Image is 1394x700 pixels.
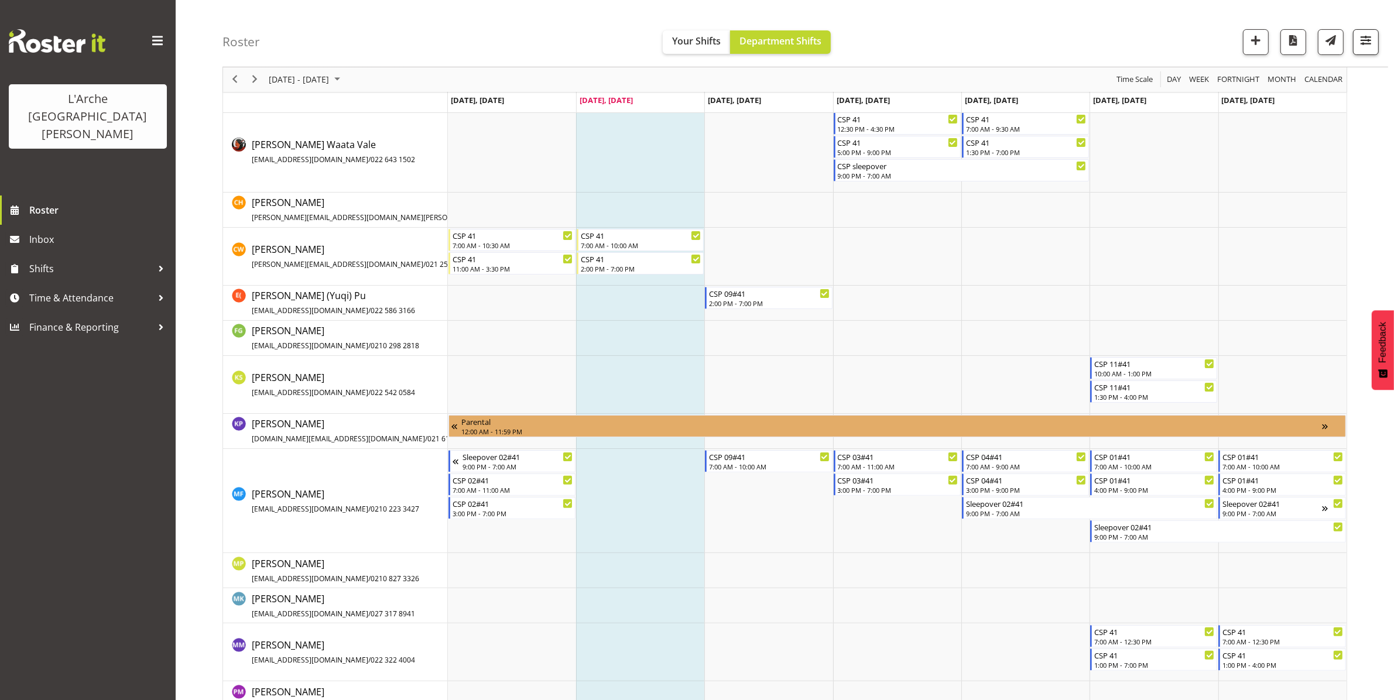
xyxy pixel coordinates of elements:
[451,95,504,105] span: [DATE], [DATE]
[1353,29,1379,55] button: Filter Shifts
[1094,451,1214,462] div: CSP 01#41
[252,557,419,585] a: [PERSON_NAME][EMAIL_ADDRESS][DOMAIN_NAME]/0210 827 3326
[962,112,1089,135] div: Cherri Waata Vale"s event - CSP 41 Begin From Friday, August 22, 2025 at 7:00:00 AM GMT+12:00 End...
[252,306,368,315] span: [EMAIL_ADDRESS][DOMAIN_NAME]
[1222,649,1342,661] div: CSP 41
[1094,626,1214,637] div: CSP 41
[1090,450,1217,472] div: Melissa Fry"s event - CSP 01#41 Begin From Saturday, August 23, 2025 at 7:00:00 AM GMT+12:00 Ends...
[223,286,448,321] td: Estelle (Yuqi) Pu resource
[252,638,415,666] a: [PERSON_NAME][EMAIL_ADDRESS][DOMAIN_NAME]/022 322 4004
[461,416,1323,427] div: Parental
[709,462,829,471] div: 7:00 AM - 10:00 AM
[966,462,1086,471] div: 7:00 AM - 9:00 AM
[838,113,958,125] div: CSP 41
[453,497,573,509] div: CSP 02#41
[834,136,961,158] div: Cherri Waata Vale"s event - CSP 41 Begin From Thursday, August 21, 2025 at 5:00:00 PM GMT+12:00 E...
[368,574,371,584] span: /
[267,73,345,87] button: August 2025
[371,504,419,514] span: 0210 223 3427
[577,252,704,274] div: Cindy Walters"s event - CSP 41 Begin From Tuesday, August 19, 2025 at 2:00:00 PM GMT+12:00 Ends A...
[29,231,170,248] span: Inbox
[1280,29,1306,55] button: Download a PDF of the roster according to the set date range.
[448,252,576,274] div: Cindy Walters"s event - CSP 41 Begin From Monday, August 18, 2025 at 11:00:00 AM GMT+12:00 Ends A...
[838,474,958,486] div: CSP 03#41
[252,138,415,166] a: [PERSON_NAME] Waata Vale[EMAIL_ADDRESS][DOMAIN_NAME]/022 643 1502
[252,574,368,584] span: [EMAIL_ADDRESS][DOMAIN_NAME]
[453,241,573,250] div: 7:00 AM - 10:30 AM
[223,228,448,286] td: Cindy Walters resource
[1094,660,1214,670] div: 1:00 PM - 7:00 PM
[1215,73,1262,87] button: Fortnight
[581,264,701,273] div: 2:00 PM - 7:00 PM
[245,67,265,92] div: next period
[252,196,525,223] span: [PERSON_NAME]
[1094,637,1214,646] div: 7:00 AM - 12:30 PM
[1115,73,1155,87] button: Time Scale
[453,485,573,495] div: 7:00 AM - 11:00 AM
[739,35,821,47] span: Department Shifts
[1090,380,1217,403] div: Kalpana Sapkota"s event - CSP 11#41 Begin From Saturday, August 23, 2025 at 1:30:00 PM GMT+12:00 ...
[1090,648,1217,671] div: Michelle Muir"s event - CSP 41 Begin From Saturday, August 23, 2025 at 1:00:00 PM GMT+12:00 Ends ...
[247,73,263,87] button: Next
[371,306,415,315] span: 022 586 3166
[252,289,415,316] span: [PERSON_NAME] (Yuqi) Pu
[672,35,721,47] span: Your Shifts
[252,557,419,584] span: [PERSON_NAME]
[448,473,576,496] div: Melissa Fry"s event - CSP 02#41 Begin From Monday, August 18, 2025 at 7:00:00 AM GMT+12:00 Ends A...
[448,450,576,472] div: Melissa Fry"s event - Sleepover 02#41 Begin From Sunday, August 17, 2025 at 9:00:00 PM GMT+12:00 ...
[368,609,371,619] span: /
[252,592,415,620] a: [PERSON_NAME][EMAIL_ADDRESS][DOMAIN_NAME]/027 317 8941
[222,35,260,49] h4: Roster
[223,449,448,554] td: Melissa Fry resource
[265,67,347,92] div: August 18 - 24, 2025
[1266,73,1299,87] button: Timeline Month
[962,497,1218,519] div: Melissa Fry"s event - Sleepover 02#41 Begin From Friday, August 22, 2025 at 9:00:00 PM GMT+12:00 ...
[838,160,1087,171] div: CSP sleepover
[1218,497,1345,519] div: Melissa Fry"s event - Sleepover 02#41 Begin From Sunday, August 24, 2025 at 9:00:00 PM GMT+12:00 ...
[962,450,1089,472] div: Melissa Fry"s event - CSP 04#41 Begin From Friday, August 22, 2025 at 7:00:00 AM GMT+12:00 Ends A...
[1090,473,1217,496] div: Melissa Fry"s event - CSP 01#41 Begin From Saturday, August 23, 2025 at 4:00:00 PM GMT+12:00 Ends...
[463,462,573,471] div: 9:00 PM - 7:00 AM
[371,609,415,619] span: 027 317 8941
[252,370,415,399] a: [PERSON_NAME][EMAIL_ADDRESS][DOMAIN_NAME]/022 542 0584
[223,623,448,681] td: Michelle Muir resource
[966,147,1086,157] div: 1:30 PM - 7:00 PM
[1187,73,1211,87] button: Timeline Week
[1266,73,1297,87] span: Month
[1094,381,1214,393] div: CSP 11#41
[580,95,633,105] span: [DATE], [DATE]
[577,229,704,251] div: Cindy Walters"s event - CSP 41 Begin From Tuesday, August 19, 2025 at 7:00:00 AM GMT+12:00 Ends A...
[227,73,243,87] button: Previous
[252,504,368,514] span: [EMAIL_ADDRESS][DOMAIN_NAME]
[423,259,426,269] span: /
[29,260,152,277] span: Shifts
[1222,462,1342,471] div: 7:00 AM - 10:00 AM
[453,509,573,518] div: 3:00 PM - 7:00 PM
[368,306,371,315] span: /
[1165,73,1183,87] button: Timeline Day
[834,450,961,472] div: Melissa Fry"s event - CSP 03#41 Begin From Thursday, August 21, 2025 at 7:00:00 AM GMT+12:00 Ends...
[252,387,368,397] span: [EMAIL_ADDRESS][DOMAIN_NAME]
[252,371,415,398] span: [PERSON_NAME]
[426,259,470,269] span: 021 251 8963
[371,655,415,665] span: 022 322 4004
[223,111,448,193] td: Cherri Waata Vale resource
[663,30,730,54] button: Your Shifts
[1222,660,1342,670] div: 1:00 PM - 4:00 PM
[371,341,419,351] span: 0210 298 2818
[371,155,415,164] span: 022 643 1502
[1372,310,1394,390] button: Feedback - Show survey
[223,414,448,449] td: Krishnaben Patel resource
[966,509,1215,518] div: 9:00 PM - 7:00 AM
[252,609,368,619] span: [EMAIL_ADDRESS][DOMAIN_NAME]
[1115,73,1154,87] span: Time Scale
[965,95,1018,105] span: [DATE], [DATE]
[1243,29,1269,55] button: Add a new shift
[705,450,832,472] div: Melissa Fry"s event - CSP 09#41 Begin From Wednesday, August 20, 2025 at 7:00:00 AM GMT+12:00 End...
[252,655,368,665] span: [EMAIL_ADDRESS][DOMAIN_NAME]
[371,574,419,584] span: 0210 827 3326
[1218,450,1345,472] div: Melissa Fry"s event - CSP 01#41 Begin From Sunday, August 24, 2025 at 7:00:00 AM GMT+12:00 Ends A...
[223,588,448,623] td: Michelle Kohnen resource
[252,324,419,352] a: [PERSON_NAME][EMAIL_ADDRESS][DOMAIN_NAME]/0210 298 2818
[838,462,958,471] div: 7:00 AM - 11:00 AM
